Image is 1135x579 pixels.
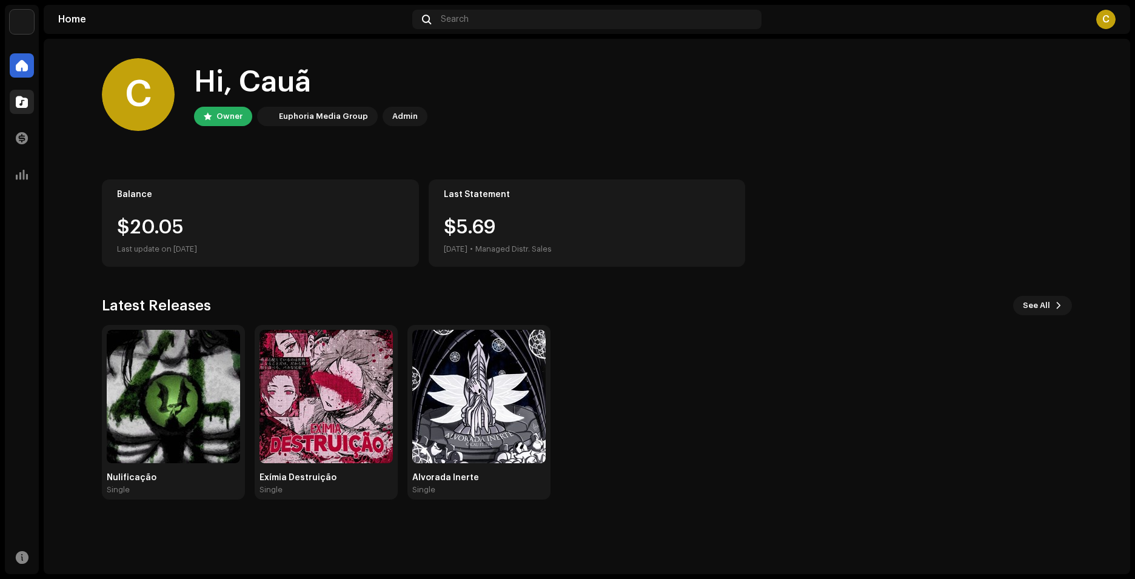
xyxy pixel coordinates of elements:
[117,242,404,256] div: Last update on [DATE]
[429,179,746,267] re-o-card-value: Last Statement
[392,109,418,124] div: Admin
[194,63,427,102] div: Hi, Cauã
[107,330,240,463] img: 01cc9ca4-f8ba-4960-998c-459b7da6055b
[10,10,34,34] img: de0d2825-999c-4937-b35a-9adca56ee094
[441,15,469,24] span: Search
[444,242,467,256] div: [DATE]
[1096,10,1116,29] div: C
[117,190,404,199] div: Balance
[102,179,419,267] re-o-card-value: Balance
[1013,296,1072,315] button: See All
[259,330,393,463] img: 5e0511a8-de71-4307-b7a5-bbd9be906860
[412,330,546,463] img: 11cf0b75-d42f-4696-91e7-5a8581fc67ad
[107,473,240,483] div: Nulificação
[475,242,552,256] div: Managed Distr. Sales
[58,15,407,24] div: Home
[259,109,274,124] img: de0d2825-999c-4937-b35a-9adca56ee094
[107,485,130,495] div: Single
[470,242,473,256] div: •
[412,473,546,483] div: Alvorada Inerte
[216,109,243,124] div: Owner
[412,485,435,495] div: Single
[279,109,368,124] div: Euphoria Media Group
[1023,293,1050,318] span: See All
[102,58,175,131] div: C
[444,190,731,199] div: Last Statement
[259,473,393,483] div: Exímia Destruição
[102,296,211,315] h3: Latest Releases
[259,485,283,495] div: Single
